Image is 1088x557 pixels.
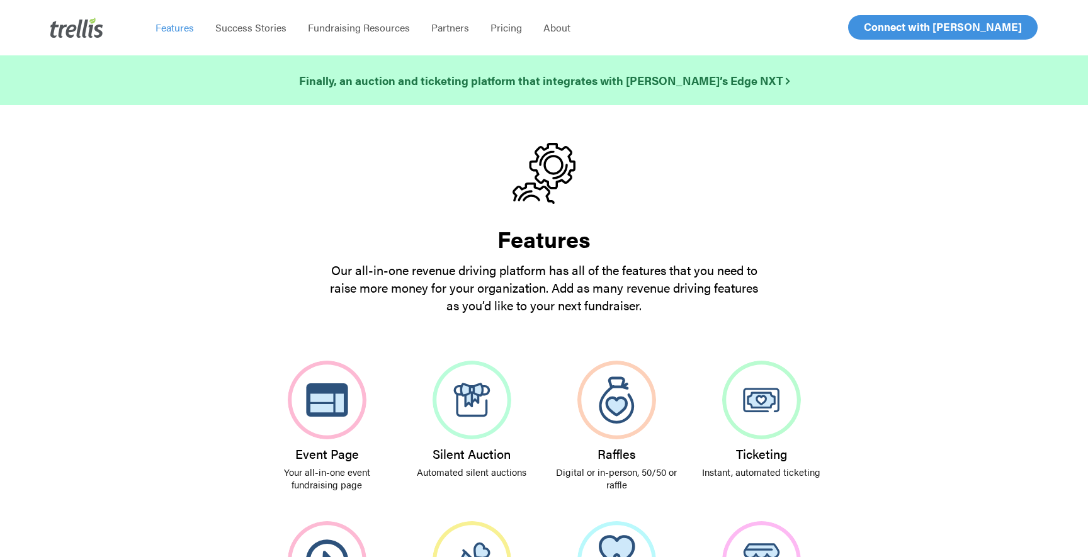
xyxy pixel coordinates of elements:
[513,143,575,204] img: gears.svg
[50,18,103,38] img: Trellis
[577,361,656,439] img: Raffles
[480,21,533,34] a: Pricing
[553,447,680,461] h3: Raffles
[254,346,399,506] a: Event Page Your all-in-one event fundraising page
[308,20,410,35] span: Fundraising Resources
[497,222,591,255] strong: Features
[299,72,790,89] a: Finally, an auction and ticketing platform that integrates with [PERSON_NAME]’s Edge NXT
[408,466,535,478] p: Automated silent auctions
[205,21,297,34] a: Success Stories
[145,21,205,34] a: Features
[543,20,570,35] span: About
[698,466,825,478] p: Instant, automated ticketing
[553,466,680,491] p: Digital or in-person, 50/50 or raffle
[431,20,469,35] span: Partners
[433,361,511,439] img: Silent Auction
[215,20,286,35] span: Success Stories
[698,447,825,461] h3: Ticketing
[864,19,1022,34] span: Connect with [PERSON_NAME]
[399,346,544,493] a: Silent Auction Automated silent auctions
[544,346,689,506] a: Raffles Digital or in-person, 50/50 or raffle
[299,72,790,88] strong: Finally, an auction and ticketing platform that integrates with [PERSON_NAME]’s Edge NXT
[421,21,480,34] a: Partners
[408,447,535,461] h3: Silent Auction
[533,21,581,34] a: About
[263,466,390,491] p: Your all-in-one event fundraising page
[689,346,834,493] a: Ticketing Instant, automated ticketing
[848,15,1038,40] a: Connect with [PERSON_NAME]
[263,447,390,461] h3: Event Page
[156,20,194,35] span: Features
[324,261,764,314] p: Our all-in-one revenue driving platform has all of the features that you need to raise more money...
[288,361,366,439] img: Event Page
[722,361,801,439] img: Ticketing
[297,21,421,34] a: Fundraising Resources
[490,20,522,35] span: Pricing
